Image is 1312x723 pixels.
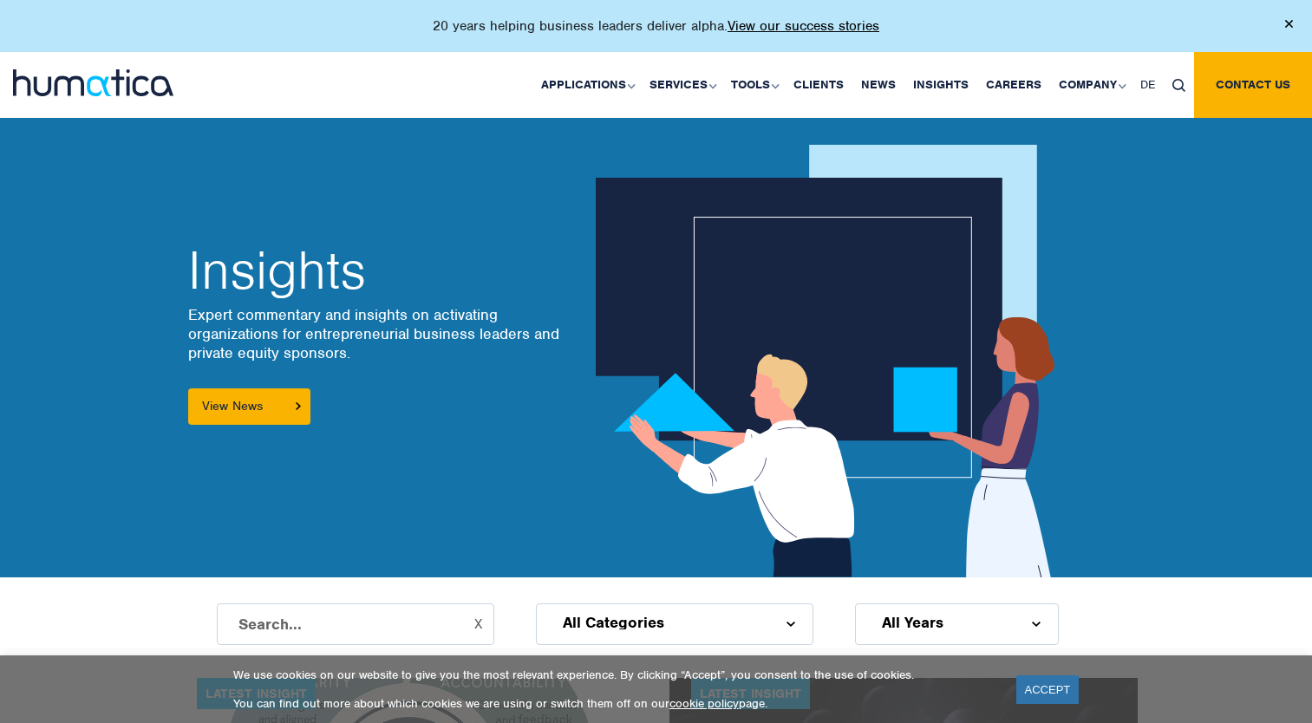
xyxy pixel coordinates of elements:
[433,17,879,35] p: 20 years helping business leaders deliver alpha.
[563,616,664,629] span: All Categories
[882,616,943,629] span: All Years
[233,696,995,711] p: You can find out more about which cookies we are using or switch them off on our page.
[474,617,482,631] button: X
[1016,675,1080,704] a: ACCEPT
[233,668,995,682] p: We use cookies on our website to give you the most relevant experience. By clicking “Accept”, you...
[977,52,1050,118] a: Careers
[785,52,852,118] a: Clients
[188,305,561,362] p: Expert commentary and insights on activating organizations for entrepreneurial business leaders a...
[787,622,794,627] img: d_arroww
[728,17,879,35] a: View our success stories
[217,603,494,645] input: Search...
[1194,52,1312,118] a: Contact us
[852,52,904,118] a: News
[1032,622,1040,627] img: d_arroww
[722,52,785,118] a: Tools
[904,52,977,118] a: Insights
[13,69,173,96] img: logo
[1140,77,1155,92] span: DE
[669,696,739,711] a: cookie policy
[596,145,1074,577] img: about_banner1
[1172,79,1185,92] img: search_icon
[296,402,301,410] img: arrowicon
[188,388,310,425] a: View News
[532,52,641,118] a: Applications
[188,244,561,296] h2: Insights
[1132,52,1164,118] a: DE
[641,52,722,118] a: Services
[1050,52,1132,118] a: Company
